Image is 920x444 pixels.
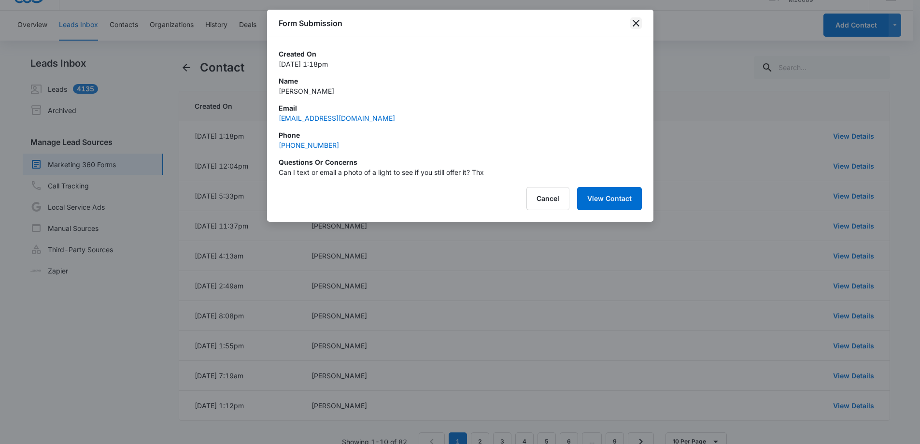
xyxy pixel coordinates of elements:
button: Cancel [526,187,569,210]
button: View Contact [577,187,642,210]
a: [EMAIL_ADDRESS][DOMAIN_NAME] [279,114,395,122]
h1: Form Submission [279,17,342,29]
button: close [630,17,642,29]
p: [DATE] 1:18pm [279,59,642,69]
p: Can I text or email a photo of a light to see if you still offer it? Thx [279,167,642,177]
p: Phone [279,130,642,140]
a: [PHONE_NUMBER] [279,141,339,149]
p: Email [279,103,642,113]
p: Name [279,76,642,86]
p: Created On [279,49,642,59]
p: Questions or Concerns [279,157,642,167]
p: [PERSON_NAME] [279,86,642,96]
